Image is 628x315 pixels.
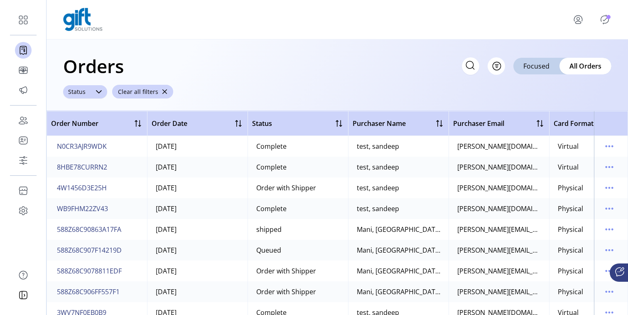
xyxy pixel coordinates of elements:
[603,244,616,257] button: menu
[63,8,103,31] img: logo
[57,287,120,297] span: 588Z68C906FF557F1
[51,118,98,128] span: Order Number
[558,183,583,193] div: Physical
[55,244,123,257] button: 588Z68C907F14219D
[256,245,281,255] div: Queued
[562,10,598,30] button: menu
[147,136,248,157] td: [DATE]
[357,224,440,234] div: Mani, [GEOGRAPHIC_DATA]
[57,266,122,276] span: 588Z68C9078811EDF
[256,204,287,214] div: Complete
[57,245,122,255] span: 588Z68C907F14219D
[457,287,541,297] div: [PERSON_NAME][EMAIL_ADDRESS][DOMAIN_NAME]
[256,287,316,297] div: Order with Shipper
[57,204,108,214] span: WB9FHM22ZV43
[569,61,601,71] span: All Orders
[603,285,616,298] button: menu
[357,183,399,193] div: test, sandeep
[559,58,611,74] div: All Orders
[357,162,399,172] div: test, sandeep
[112,85,173,98] button: Clear all filters
[256,162,287,172] div: Complete
[453,118,504,128] span: Purchaser Email
[457,204,541,214] div: [PERSON_NAME][DOMAIN_NAME][EMAIL_ADDRESS][DOMAIN_NAME]
[147,157,248,177] td: [DATE]
[558,224,583,234] div: Physical
[558,245,583,255] div: Physical
[353,118,406,128] span: Purchaser Name
[57,183,107,193] span: 4W1456D3E25H
[55,223,123,236] button: 588Z68C90863A17FA
[457,141,541,151] div: [PERSON_NAME][DOMAIN_NAME][EMAIL_ADDRESS][DOMAIN_NAME]
[603,223,616,236] button: menu
[603,202,616,215] button: menu
[457,266,541,276] div: [PERSON_NAME][EMAIL_ADDRESS][DOMAIN_NAME]
[357,204,399,214] div: test, sandeep
[55,285,121,298] button: 588Z68C906FF557F1
[554,118,594,128] span: Card Format
[55,160,109,174] button: 8HBE78CURRN2
[147,198,248,219] td: [DATE]
[558,287,583,297] div: Physical
[147,281,248,302] td: [DATE]
[57,224,121,234] span: 588Z68C90863A17FA
[256,224,282,234] div: shipped
[118,87,158,96] span: Clear all filters
[55,264,123,278] button: 588Z68C9078811EDF
[603,140,616,153] button: menu
[57,141,107,151] span: N0CR3AJR9WDK
[558,266,583,276] div: Physical
[55,202,110,215] button: WB9FHM22ZV43
[147,177,248,198] td: [DATE]
[57,162,107,172] span: 8HBE78CURRN2
[147,219,248,240] td: [DATE]
[256,266,316,276] div: Order with Shipper
[457,162,541,172] div: [PERSON_NAME][DOMAIN_NAME][EMAIL_ADDRESS][DOMAIN_NAME]
[558,162,579,172] div: Virtual
[523,61,549,71] span: Focused
[55,140,108,153] button: N0CR3AJR9WDK
[603,181,616,194] button: menu
[558,204,583,214] div: Physical
[55,181,108,194] button: 4W1456D3E25H
[357,266,440,276] div: Mani, [GEOGRAPHIC_DATA]
[598,13,611,26] button: Publisher Panel
[457,183,541,193] div: [PERSON_NAME][DOMAIN_NAME][EMAIL_ADDRESS][DOMAIN_NAME]
[513,58,559,74] div: Focused
[63,85,91,98] div: Status
[357,287,440,297] div: Mani, [GEOGRAPHIC_DATA]
[457,245,541,255] div: [PERSON_NAME][EMAIL_ADDRESS][DOMAIN_NAME]
[603,160,616,174] button: menu
[457,224,541,234] div: [PERSON_NAME][EMAIL_ADDRESS][DOMAIN_NAME]
[256,183,316,193] div: Order with Shipper
[603,264,616,278] button: menu
[152,118,187,128] span: Order Date
[357,245,440,255] div: Mani, [GEOGRAPHIC_DATA]
[147,261,248,281] td: [DATE]
[558,141,579,151] div: Virtual
[488,57,505,75] button: Filter Button
[252,118,272,128] span: Status
[63,52,124,81] h1: Orders
[256,141,287,151] div: Complete
[357,141,399,151] div: test, sandeep
[147,240,248,261] td: [DATE]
